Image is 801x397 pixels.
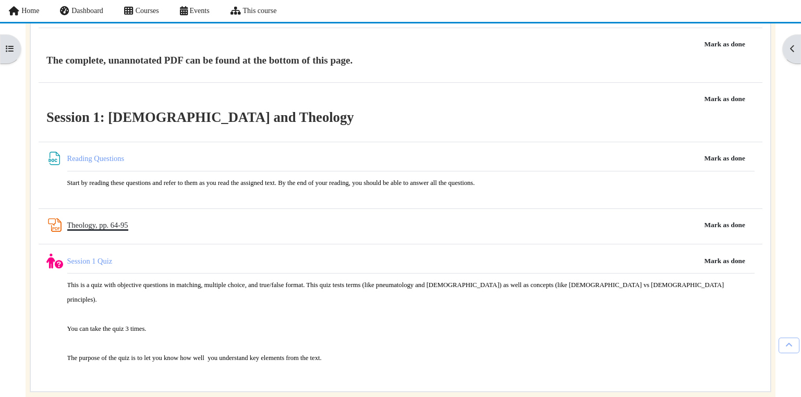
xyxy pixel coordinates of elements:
[67,154,126,163] a: Reading Questions
[46,55,353,66] b: The complete, unannotated PDF can be found at the bottom of this page.
[67,221,128,229] a: Theology, pp. 64-95
[67,176,755,190] p: Start by reading these questions and refer to them as you read the assigned text. By the end of y...
[242,7,276,15] span: This course
[696,150,753,167] button: Mark Reading Questions as done
[190,7,210,15] span: Events
[696,253,753,269] button: Mark Session 1 Quiz as done
[696,36,753,53] button: Mark The complete, unannotated PDF can be found at the ... as done
[67,278,755,365] p: This is a quiz with objective questions in matching, multiple choice, and true/false format. This...
[46,109,354,125] b: Session 1: [DEMOGRAPHIC_DATA] and Theology
[71,7,103,15] span: Dashboard
[21,7,39,15] span: Home
[136,7,159,15] span: Courses
[696,91,753,107] button: Mark Session 1: Evangelicalism and Theology as done
[696,217,753,233] button: Mark Theology, pp. 64-95 as done
[67,257,113,265] a: Session 1 Quiz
